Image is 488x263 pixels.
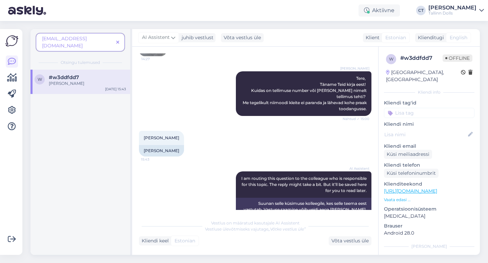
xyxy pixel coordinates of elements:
[384,222,474,230] p: Brauser
[428,5,476,10] div: [PERSON_NAME]
[384,99,474,106] p: Kliendi tag'id
[384,169,439,178] div: Küsi telefoninumbrit
[384,131,467,138] input: Lisa nimi
[384,254,474,261] p: Märkmed
[384,143,474,150] p: Kliendi email
[329,236,371,245] div: Võta vestlus üle
[415,34,444,41] div: Klienditugi
[144,135,179,140] span: [PERSON_NAME]
[205,226,306,232] span: Vestluse ülevõtmiseks vajutage
[139,237,169,244] div: Kliendi keel
[221,33,264,42] div: Võta vestlus üle
[241,176,368,193] span: I am routing this question to the colleague who is responsible for this topic. The reply might ta...
[38,77,42,82] span: w
[211,220,300,225] span: Vestlus on määratud kasutajale AI Assistent
[385,34,406,41] span: Estonian
[384,206,474,213] p: Operatsioonisüsteem
[384,230,474,237] p: Android 28.0
[384,188,437,194] a: [URL][DOMAIN_NAME]
[384,89,474,95] div: Kliendi info
[141,56,167,62] span: 14:27
[268,226,306,232] i: „Võtke vestlus üle”
[49,74,79,80] span: #w3ddfdd7
[141,157,166,162] span: 15:43
[389,56,393,62] span: w
[344,166,369,171] span: AI Assistent
[384,243,474,249] div: [PERSON_NAME]
[384,121,474,128] p: Kliendi nimi
[386,69,461,83] div: [GEOGRAPHIC_DATA], [GEOGRAPHIC_DATA]
[179,34,213,41] div: juhib vestlust
[384,162,474,169] p: Kliendi telefon
[236,198,371,221] div: Suunan selle küsimuse kolleegile, kes selle teema eest vastutab. Vastuse saamine võib veidi aega ...
[142,34,170,41] span: AI Assistent
[359,4,400,17] div: Aktiivne
[363,34,380,41] div: Klient
[61,59,100,66] span: Otsingu tulemused
[105,87,126,92] div: [DATE] 15:43
[42,35,87,49] span: [EMAIL_ADDRESS][DOMAIN_NAME]
[450,34,467,41] span: English
[428,5,484,16] a: [PERSON_NAME]Tallinn Dolls
[384,181,474,188] p: Klienditeekond
[139,145,184,157] div: [PERSON_NAME]
[175,237,195,244] span: Estonian
[443,54,472,62] span: Offline
[416,6,426,15] div: CT
[384,108,474,118] input: Lisa tag
[343,116,369,121] span: Nähtud ✓ 15:00
[384,197,474,203] p: Vaata edasi ...
[340,66,369,71] span: [PERSON_NAME]
[5,34,18,47] img: Askly Logo
[384,150,432,159] div: Küsi meiliaadressi
[49,81,84,86] span: [PERSON_NAME]
[428,10,476,16] div: Tallinn Dolls
[384,213,474,220] p: [MEDICAL_DATA]
[400,54,443,62] div: # w3ddfdd7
